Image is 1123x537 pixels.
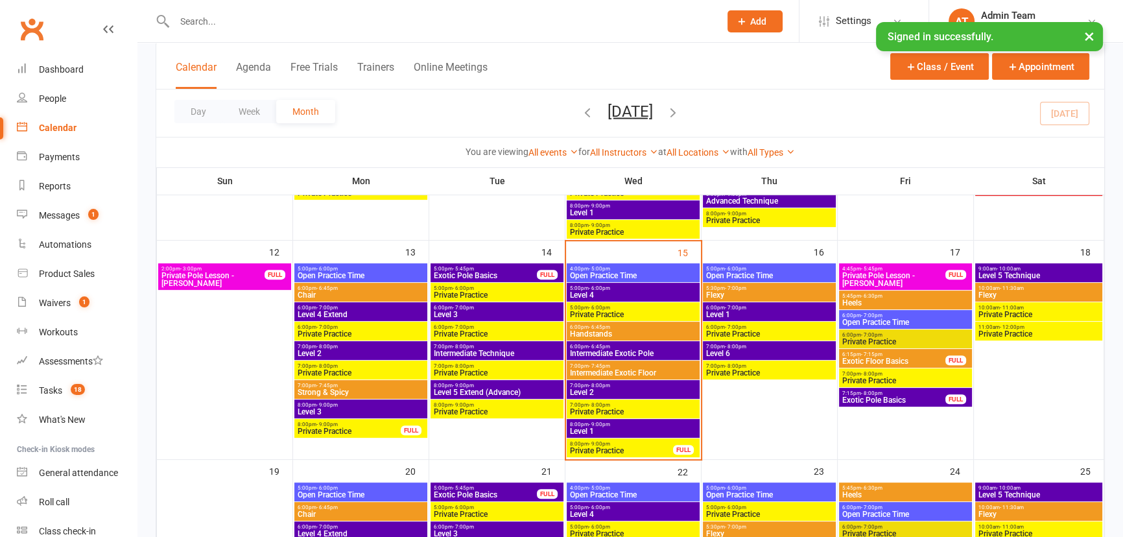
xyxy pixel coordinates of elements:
[17,172,137,201] a: Reports
[589,485,610,491] span: - 5:00pm
[453,524,474,530] span: - 7:00pm
[705,291,833,299] span: Flexy
[978,510,1100,518] span: Flexy
[589,203,610,209] span: - 9:00pm
[297,324,425,330] span: 6:00pm
[39,64,84,75] div: Dashboard
[401,425,421,435] div: FULL
[1080,460,1104,481] div: 25
[842,352,946,357] span: 6:15pm
[705,485,833,491] span: 5:00pm
[589,505,610,510] span: - 6:00pm
[702,167,838,195] th: Thu
[541,241,565,262] div: 14
[978,524,1100,530] span: 10:00am
[861,266,882,272] span: - 5:45pm
[861,524,882,530] span: - 7:00pm
[17,488,137,517] a: Roll call
[569,447,674,455] span: Private Practice
[814,241,837,262] div: 16
[569,505,697,510] span: 5:00pm
[569,383,697,388] span: 7:00pm
[433,291,561,299] span: Private Practice
[433,363,561,369] span: 7:00pm
[433,330,561,338] span: Private Practice
[17,55,137,84] a: Dashboard
[705,305,833,311] span: 6:00pm
[978,505,1100,510] span: 10:00am
[297,388,425,396] span: Strong & Spicy
[433,491,538,499] span: Exotic Pole Basics
[569,510,697,518] span: Level 4
[725,266,746,272] span: - 6:00pm
[978,491,1100,499] span: Level 5 Technique
[297,422,401,427] span: 8:00pm
[569,363,697,369] span: 7:00pm
[589,344,610,350] span: - 6:45pm
[673,445,694,455] div: FULL
[17,230,137,259] a: Automations
[297,491,425,499] span: Open Practice Time
[357,61,394,89] button: Trainers
[658,147,667,157] strong: at
[861,371,882,377] span: - 8:00pm
[725,324,746,330] span: - 7:00pm
[861,313,882,318] span: - 7:00pm
[589,324,610,330] span: - 6:45pm
[39,414,86,425] div: What's New
[297,402,425,408] span: 8:00pm
[297,427,401,435] span: Private Practice
[569,524,697,530] span: 5:00pm
[180,266,202,272] span: - 3:00pm
[405,460,429,481] div: 20
[569,369,697,377] span: Intermediate Exotic Floor
[589,383,610,388] span: - 8:00pm
[569,291,697,299] span: Level 4
[39,327,78,337] div: Workouts
[453,324,474,330] span: - 7:00pm
[589,305,610,311] span: - 6:00pm
[589,422,610,427] span: - 9:00pm
[17,259,137,289] a: Product Sales
[705,324,833,330] span: 6:00pm
[297,272,425,280] span: Open Practice Time
[705,524,833,530] span: 5:30pm
[297,369,425,377] span: Private Practice
[842,357,946,365] span: Exotic Floor Basics
[297,350,425,357] span: Level 2
[433,383,561,388] span: 8:00pm
[1080,241,1104,262] div: 18
[236,61,271,89] button: Agenda
[945,270,966,280] div: FULL
[725,285,746,291] span: - 7:00pm
[453,505,474,510] span: - 6:00pm
[276,100,335,123] button: Month
[727,10,783,32] button: Add
[433,485,538,491] span: 5:00pm
[569,209,697,217] span: Level 1
[453,383,474,388] span: - 9:00pm
[17,113,137,143] a: Calendar
[678,460,701,482] div: 22
[297,291,425,299] span: Chair
[842,293,969,299] span: 5:45pm
[17,84,137,113] a: People
[1000,524,1024,530] span: - 11:00am
[316,363,338,369] span: - 8:00pm
[71,384,85,395] span: 18
[39,497,69,507] div: Roll call
[433,402,561,408] span: 8:00pm
[161,272,265,287] span: Private Pole Lesson - [PERSON_NAME]
[39,268,95,279] div: Product Sales
[949,8,975,34] div: AT
[861,352,882,357] span: - 7:15pm
[405,241,429,262] div: 13
[433,266,538,272] span: 5:00pm
[667,147,730,158] a: All Locations
[265,270,285,280] div: FULL
[569,441,674,447] span: 8:00pm
[569,422,697,427] span: 8:00pm
[974,167,1104,195] th: Sat
[316,305,338,311] span: - 7:00pm
[537,489,558,499] div: FULL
